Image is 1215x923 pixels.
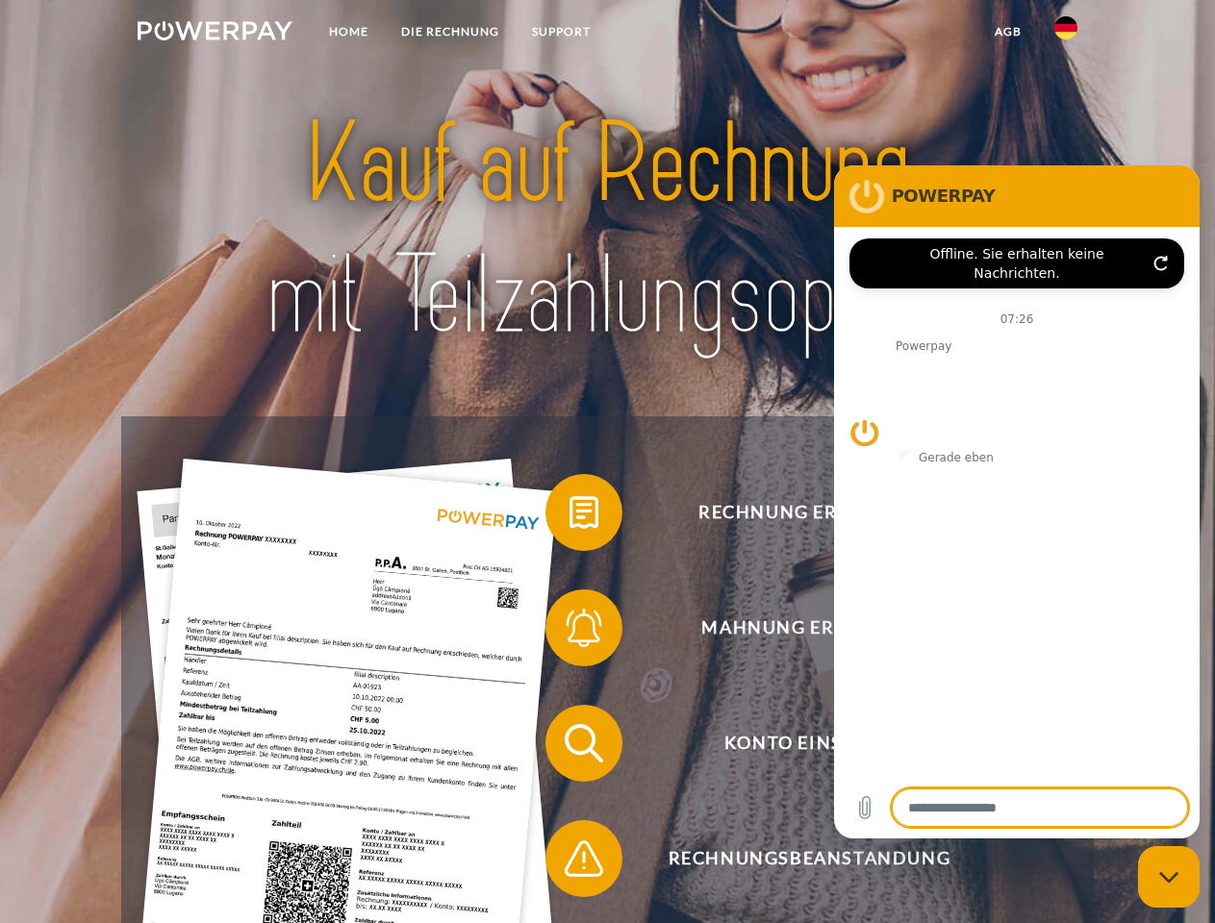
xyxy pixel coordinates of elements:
button: Konto einsehen [545,705,1046,782]
span: Mahnung erhalten? [573,589,1045,666]
span: Rechnungsbeanstandung [573,820,1045,897]
a: agb [978,14,1038,49]
span: Rechnung erhalten? [573,474,1045,551]
button: Rechnungsbeanstandung [545,820,1046,897]
img: logo-powerpay-white.svg [138,21,292,40]
button: Rechnung erhalten? [545,474,1046,551]
iframe: Schaltfläche zum Öffnen des Messaging-Fensters; Konversation läuft [1138,846,1200,908]
img: qb_bill.svg [560,488,608,536]
img: qb_bell.svg [560,604,608,652]
img: qb_search.svg [560,719,608,767]
iframe: Messaging-Fenster [834,165,1200,838]
span: Konto einsehen [573,705,1045,782]
a: Home [313,14,385,49]
img: de [1054,16,1077,39]
a: SUPPORT [516,14,607,49]
img: qb_warning.svg [560,835,608,883]
a: DIE RECHNUNG [385,14,516,49]
button: Mahnung erhalten? [545,589,1046,666]
img: title-powerpay_de.svg [184,92,1031,368]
